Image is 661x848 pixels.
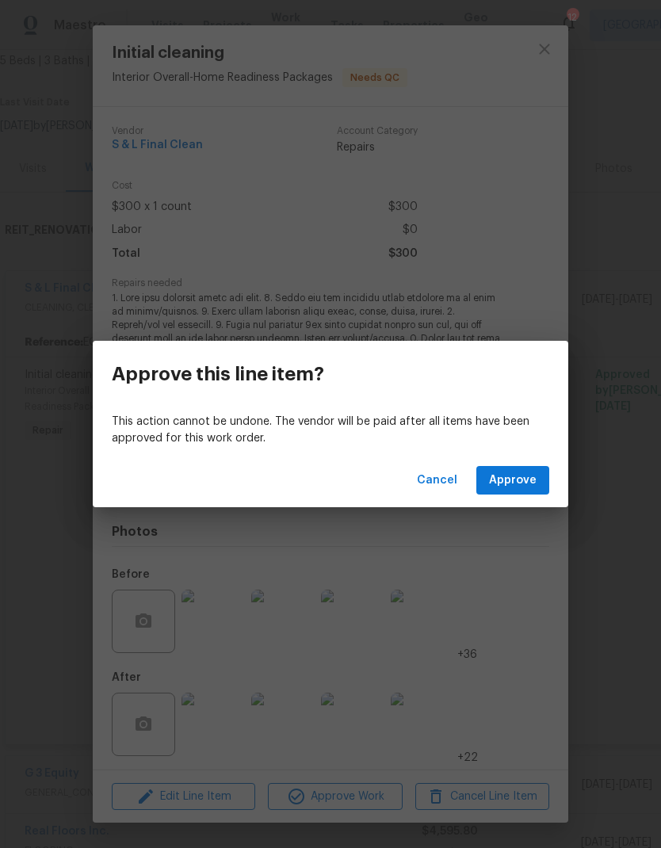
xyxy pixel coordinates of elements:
[476,466,549,495] button: Approve
[112,363,324,385] h3: Approve this line item?
[112,414,549,447] p: This action cannot be undone. The vendor will be paid after all items have been approved for this...
[489,471,537,491] span: Approve
[411,466,464,495] button: Cancel
[417,471,457,491] span: Cancel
